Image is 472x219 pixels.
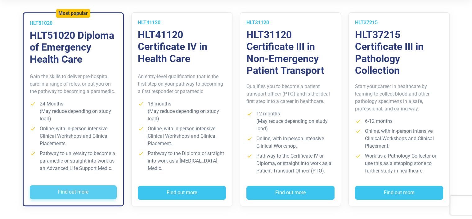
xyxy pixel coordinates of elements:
h3: HLT41120 Certificate IV in Health Care [138,29,226,65]
li: Pathway to university to become a paramedic or straight into work as an Advanced Life Support Medic. [30,150,117,172]
li: 6-12 months [355,118,443,125]
h3: HLT37215 Certificate III in Pathology Collection [355,29,443,77]
a: Most popular HLT51020 HLT51020 Diploma of Emergency Health Care Gain the skills to deliver pre-ho... [23,12,124,206]
a: HLT41120 HLT41120 Certificate IV in Health Care An entry-level qualification that is the first st... [131,12,232,206]
li: 18 months (May reduce depending on study load) [138,100,226,123]
h3: HLT31120 Certificate III in Non-Emergency Patient Transport [246,29,335,77]
button: Find out more [246,186,335,200]
li: Online, with in-person intensive Clinical Workshops and Clinical Placement. [355,127,443,150]
p: Qualifies you to become a patient transport officer (PTO) and is the ideal first step into a care... [246,83,335,105]
p: Gain the skills to deliver pre-hospital care in a range of roles, or put you on the pathway to be... [30,73,117,95]
li: Pathway to the Diploma or straight into work as a [MEDICAL_DATA] Medic. [138,150,226,172]
li: Online, with in-person intensive Clinical Workshops and Clinical Placement. [138,125,226,147]
a: HLT37215 HLT37215 Certificate III in Pathology Collection Start your career in healthcare by lear... [348,12,450,206]
span: HLT37215 [355,20,378,25]
a: HLT31120 HLT31120 Certificate III in Non-Emergency Patient Transport Qualifies you to become a pa... [240,12,341,206]
li: Online, with in-person intensive Clinical Workshops and Clinical Placements. [30,125,117,147]
span: HLT41120 [138,20,160,25]
button: Find out more [355,186,443,200]
span: HLT51020 [30,20,52,26]
h3: HLT51020 Diploma of Emergency Health Care [30,29,117,65]
button: Find out more [30,185,117,199]
li: Online, with in-person intensive Clinical Workshop. [246,135,335,150]
h5: Most popular [58,10,88,16]
p: An entry-level qualification that is the first step on your pathway to becoming a first responder... [138,73,226,95]
button: Find out more [138,186,226,200]
p: Start your career in healthcare by learning to collect blood and other pathology specimens in a s... [355,83,443,113]
li: 24 Months (May reduce depending on study load) [30,100,117,123]
span: HLT31120 [246,20,269,25]
li: Work as a Pathology Collector or use this as a stepping stone to further study in healthcare [355,152,443,175]
li: 12 months (May reduce depending on study load) [246,110,335,132]
li: Pathway to the Certificate IV or Diploma, or straight into work as a Patient Transport Officer (P... [246,152,335,175]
